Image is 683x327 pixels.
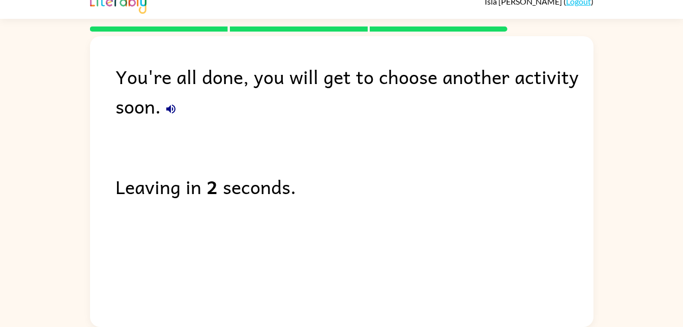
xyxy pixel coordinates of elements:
[115,62,593,121] div: You're all done, you will get to choose another activity soon.
[115,172,593,201] div: Leaving in seconds.
[206,172,218,201] b: 2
